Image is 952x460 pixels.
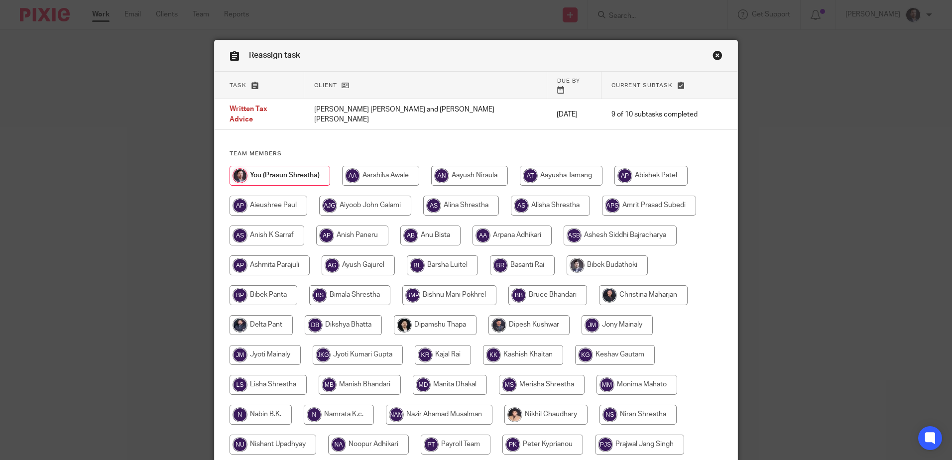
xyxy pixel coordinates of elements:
[314,83,337,88] span: Client
[601,99,708,130] td: 9 of 10 subtasks completed
[611,83,673,88] span: Current subtask
[230,106,267,123] span: Written Tax Advice
[230,83,246,88] span: Task
[557,78,580,84] span: Due by
[230,150,722,158] h4: Team members
[314,105,537,125] p: [PERSON_NAME] [PERSON_NAME] and [PERSON_NAME] [PERSON_NAME]
[557,110,591,119] p: [DATE]
[249,51,300,59] span: Reassign task
[713,50,722,64] a: Close this dialog window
